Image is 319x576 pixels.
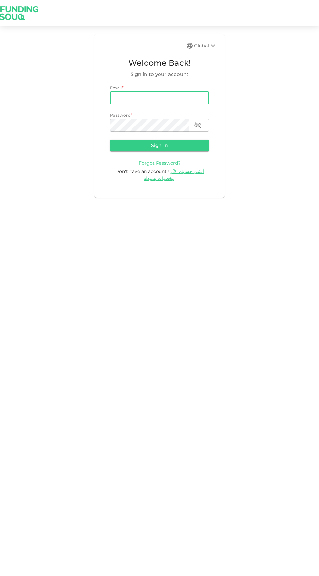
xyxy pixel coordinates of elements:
span: أنشئ حسابك الآن بخطوات بسيطة. [144,169,204,181]
span: Password [110,113,131,118]
input: email [110,91,209,104]
span: Sign in to your account [110,70,209,78]
div: Global [194,42,217,50]
a: Forgot Password? [139,160,181,166]
input: password [110,119,189,132]
span: Email [110,85,122,90]
span: Don't have an account? [115,169,169,174]
span: Welcome Back! [110,57,209,69]
button: Sign in [110,140,209,151]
